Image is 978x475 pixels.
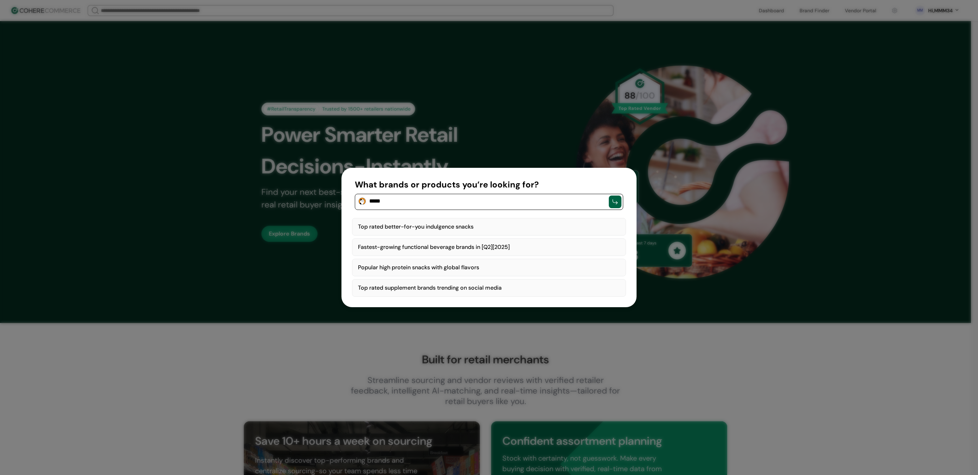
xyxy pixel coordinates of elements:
div: Top rated supplement brands trending on social media [352,279,626,297]
div: Popular high protein snacks with global flavors [352,259,626,276]
div: Fastest-growing functional beverage brands in [Q2][2025] [352,238,626,256]
div: What brands or products you’re looking for? [355,178,623,191]
div: Top rated better-for-you indulgence snacks [352,218,626,236]
button: What brands or products you’re looking for?***** [355,178,623,210]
